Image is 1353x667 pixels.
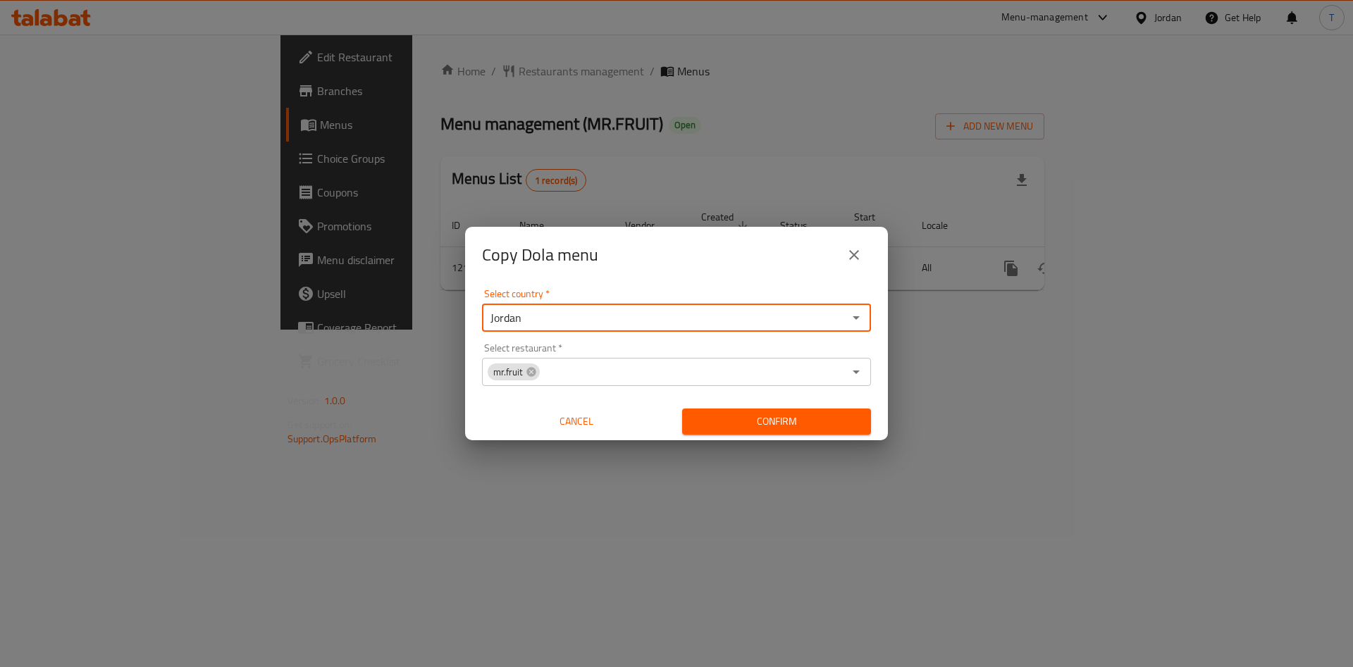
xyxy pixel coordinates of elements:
[682,409,871,435] button: Confirm
[846,308,866,328] button: Open
[488,366,529,379] span: mr.fruit
[482,409,671,435] button: Cancel
[488,413,665,430] span: Cancel
[482,244,598,266] h2: Copy Dola menu
[693,413,860,430] span: Confirm
[837,238,871,272] button: close
[488,363,540,380] div: mr.fruit
[846,362,866,382] button: Open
